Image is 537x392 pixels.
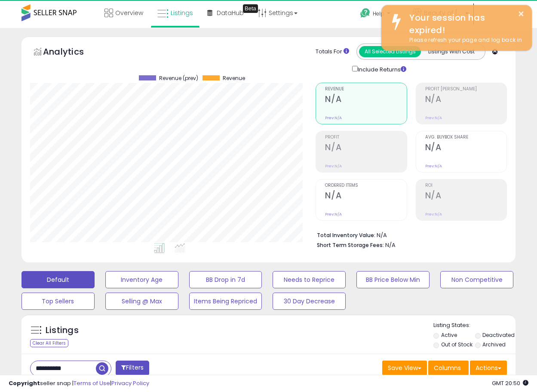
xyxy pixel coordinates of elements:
p: Listing States: [433,321,516,330]
small: Prev: N/A [325,115,342,120]
button: Actions [470,361,507,375]
span: ROI [425,183,506,188]
div: seller snap | | [9,380,149,388]
h2: N/A [325,142,406,154]
small: Prev: N/A [425,212,442,217]
small: Prev: N/A [425,164,442,169]
strong: Copyright [9,379,40,387]
h2: N/A [425,142,506,154]
button: Listings With Cost [420,46,482,57]
button: Save View [382,361,427,375]
label: Out of Stock [441,341,473,348]
button: × [518,9,525,19]
span: Profit [PERSON_NAME] [425,87,506,92]
h2: N/A [425,94,506,106]
span: Listings [171,9,193,17]
a: Terms of Use [74,379,110,387]
span: Avg. Buybox Share [425,135,506,140]
div: Tooltip anchor [243,4,258,13]
label: Deactivated [482,331,515,339]
span: DataHub [217,9,244,17]
button: Filters [116,361,149,376]
h2: N/A [425,191,506,202]
span: N/A [385,241,396,249]
button: Needs to Reprice [273,271,346,288]
h2: N/A [325,94,406,106]
button: BB Price Below Min [356,271,430,288]
button: Selling @ Max [105,293,178,310]
b: Total Inventory Value: [317,231,375,239]
button: Columns [428,361,469,375]
button: All Selected Listings [359,46,421,57]
div: Totals For [316,48,349,56]
button: 30 Day Decrease [273,293,346,310]
small: Prev: N/A [325,212,342,217]
label: Active [441,331,457,339]
li: N/A [317,229,500,240]
small: Prev: N/A [425,115,442,120]
a: Help [353,1,405,28]
h5: Listings [46,324,79,336]
span: Profit [325,135,406,140]
button: Items Being Repriced [189,293,262,310]
div: Include Returns [346,64,417,74]
span: Help [373,10,384,17]
div: Your session has expired! [403,12,525,36]
div: Please refresh your page and log back in [403,36,525,44]
button: Default [21,271,95,288]
span: 2025-10-12 20:50 GMT [492,379,528,387]
h5: Analytics [43,46,101,60]
span: Revenue [223,75,245,81]
button: Inventory Age [105,271,178,288]
a: Privacy Policy [111,379,149,387]
span: Ordered Items [325,183,406,188]
small: Prev: N/A [325,164,342,169]
button: BB Drop in 7d [189,271,262,288]
div: Clear All Filters [30,339,68,347]
button: Non Competitive [440,271,513,288]
label: Archived [482,341,506,348]
i: Get Help [360,8,371,19]
span: Columns [434,364,461,372]
button: Top Sellers [21,293,95,310]
h2: N/A [325,191,406,202]
span: Revenue [325,87,406,92]
b: Short Term Storage Fees: [317,241,384,249]
span: Revenue (prev) [159,75,198,81]
span: Overview [115,9,143,17]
